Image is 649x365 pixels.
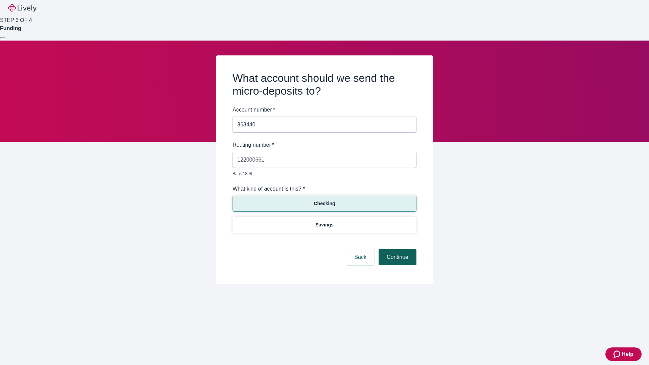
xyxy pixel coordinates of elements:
p: Savings [315,221,334,228]
label: Account number [233,106,275,114]
button: Savings [233,217,416,233]
label: Routing number [233,141,274,149]
svg: Zendesk support icon [614,350,622,358]
button: Back [346,249,375,265]
img: Lively [8,4,37,12]
h2: What account should we send the micro-deposits to? [233,72,416,98]
p: Checking [314,200,335,207]
span: Help [622,350,633,358]
p: Bank 1898 [233,171,412,177]
button: Checking [233,196,416,212]
label: What kind of account is this? * [233,185,305,193]
button: Continue [379,249,416,265]
button: Zendesk support iconHelp [605,347,642,361]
